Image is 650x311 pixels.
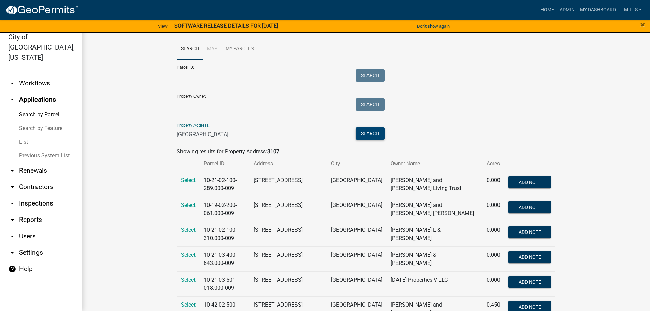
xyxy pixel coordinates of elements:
a: Admin [557,3,577,16]
td: [PERSON_NAME] L & [PERSON_NAME] [387,222,482,246]
td: [GEOGRAPHIC_DATA] [327,246,387,271]
button: Add Note [508,176,551,188]
button: Add Note [508,276,551,288]
a: Select [181,202,196,208]
a: My Parcels [221,38,258,60]
td: 0.000 [482,271,504,296]
a: Select [181,227,196,233]
a: Select [181,252,196,258]
button: Add Note [508,226,551,238]
td: [PERSON_NAME] and [PERSON_NAME] [PERSON_NAME] [387,197,482,222]
span: Add Note [519,179,541,185]
td: 0.000 [482,246,504,271]
i: arrow_drop_down [8,167,16,175]
td: 10-21-03-400-643.000-009 [200,246,250,271]
td: [PERSON_NAME] and [PERSON_NAME] Living Trust [387,172,482,197]
button: Close [640,20,645,29]
button: Don't show again [414,20,452,32]
button: Search [356,98,385,111]
td: 10-19-02-200-061.000-009 [200,197,250,222]
i: arrow_drop_up [8,96,16,104]
td: 0.000 [482,172,504,197]
td: [PERSON_NAME] & [PERSON_NAME] [387,246,482,271]
td: 0.000 [482,197,504,222]
td: [DATE] Properties V LLC [387,271,482,296]
td: [STREET_ADDRESS] [249,271,327,296]
th: Address [249,156,327,172]
td: [GEOGRAPHIC_DATA] [327,197,387,222]
a: Select [181,177,196,183]
a: My Dashboard [577,3,619,16]
td: 10-21-02-100-289.000-009 [200,172,250,197]
i: arrow_drop_down [8,232,16,240]
button: Search [356,69,385,82]
span: Add Note [519,254,541,259]
strong: SOFTWARE RELEASE DETAILS FOR [DATE] [174,23,278,29]
a: View [155,20,170,32]
td: [STREET_ADDRESS] [249,246,327,271]
i: help [8,265,16,273]
i: arrow_drop_down [8,183,16,191]
td: [STREET_ADDRESS] [249,197,327,222]
button: Add Note [508,251,551,263]
th: City [327,156,387,172]
a: lmills [619,3,645,16]
i: arrow_drop_down [8,216,16,224]
div: Showing results for Property Address: [177,147,555,156]
i: arrow_drop_down [8,79,16,87]
button: Add Note [508,201,551,213]
td: 10-21-03-501-018.000-009 [200,271,250,296]
span: Add Note [519,304,541,309]
td: [STREET_ADDRESS] [249,172,327,197]
td: [GEOGRAPHIC_DATA] [327,271,387,296]
a: Select [181,301,196,308]
button: Search [356,127,385,140]
td: 10-21-02-100-310.000-009 [200,222,250,246]
i: arrow_drop_down [8,199,16,208]
th: Acres [482,156,504,172]
a: Search [177,38,203,60]
td: [GEOGRAPHIC_DATA] [327,222,387,246]
th: Parcel ID [200,156,250,172]
span: Add Note [519,279,541,284]
span: Add Note [519,229,541,235]
span: × [640,20,645,29]
td: [STREET_ADDRESS] [249,222,327,246]
a: Select [181,277,196,283]
td: [GEOGRAPHIC_DATA] [327,172,387,197]
strong: 3107 [267,148,279,155]
span: Add Note [519,204,541,210]
th: Owner Name [387,156,482,172]
td: 0.000 [482,222,504,246]
a: Home [538,3,557,16]
i: arrow_drop_down [8,249,16,257]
